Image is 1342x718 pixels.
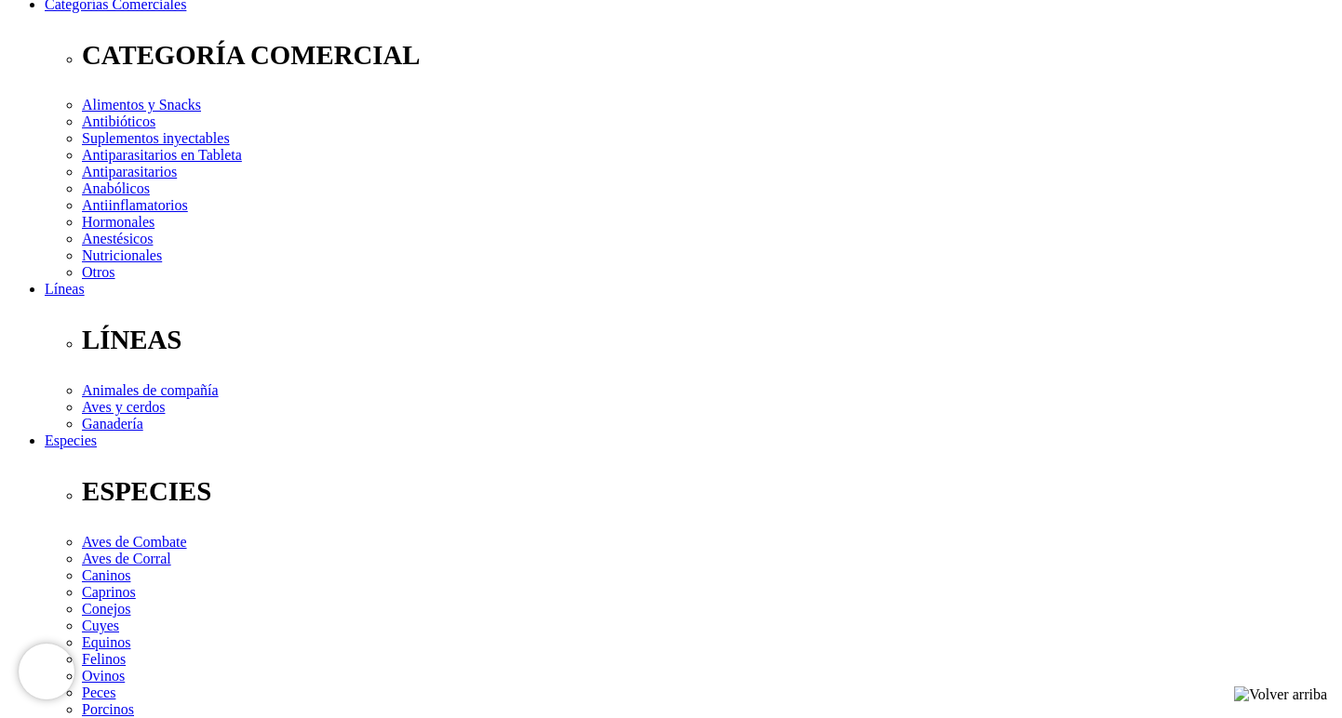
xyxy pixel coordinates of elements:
a: Otros [82,264,115,280]
a: Equinos [82,634,130,650]
p: ESPECIES [82,476,1335,507]
a: Aves de Corral [82,551,171,566]
a: Peces [82,685,115,700]
a: Líneas [45,281,85,297]
a: Caprinos [82,584,136,600]
a: Hormonales [82,214,154,230]
p: CATEGORÍA COMERCIAL [82,40,1335,71]
a: Suplementos inyectables [82,130,230,146]
a: Antibióticos [82,113,155,129]
a: Nutricionales [82,247,162,263]
a: Felinos [82,651,126,667]
a: Anestésicos [82,231,153,246]
iframe: Brevo live chat [19,644,74,699]
a: Aves de Combate [82,534,187,550]
a: Ganadería [82,416,143,432]
a: Cuyes [82,618,119,633]
a: Especies [45,432,97,448]
a: Anabólicos [82,180,150,196]
a: Alimentos y Snacks [82,97,201,113]
a: Animales de compañía [82,382,219,398]
a: Conejos [82,601,130,617]
img: Volver arriba [1234,686,1327,703]
a: Antiinflamatorios [82,197,188,213]
a: Antiparasitarios en Tableta [82,147,242,163]
a: Ovinos [82,668,125,684]
a: Antiparasitarios [82,164,177,179]
a: Aves y cerdos [82,399,165,415]
a: Caninos [82,567,130,583]
p: LÍNEAS [82,325,1335,355]
a: Porcinos [82,701,134,717]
